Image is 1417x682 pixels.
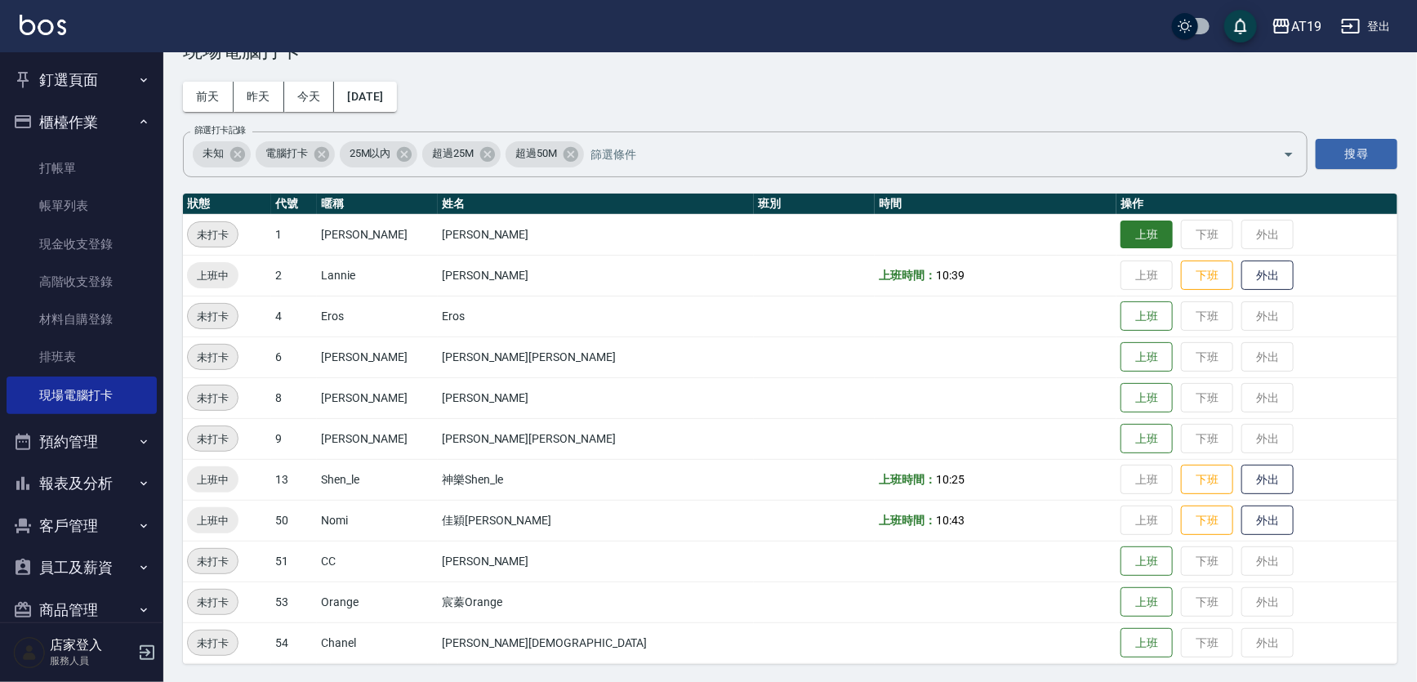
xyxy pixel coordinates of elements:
button: 登出 [1335,11,1397,42]
th: 操作 [1116,194,1397,215]
td: Eros [317,296,438,337]
td: [PERSON_NAME][PERSON_NAME] [438,418,754,459]
button: 外出 [1241,261,1294,291]
td: [PERSON_NAME] [317,214,438,255]
span: 未打卡 [188,430,238,448]
button: 下班 [1181,261,1233,291]
td: 54 [271,622,317,663]
td: 51 [271,541,317,582]
td: 8 [271,377,317,418]
span: 10:43 [936,514,965,527]
td: 50 [271,500,317,541]
div: 25M以內 [340,141,418,167]
button: 上班 [1121,342,1173,372]
td: Lannie [317,255,438,296]
input: 篩選條件 [586,140,1254,168]
button: 釘選頁面 [7,59,157,101]
button: 上班 [1121,424,1173,454]
label: 篩選打卡記錄 [194,124,246,136]
td: [PERSON_NAME][PERSON_NAME] [438,337,754,377]
td: Chanel [317,622,438,663]
button: 下班 [1181,506,1233,536]
button: 上班 [1121,221,1173,249]
td: 13 [271,459,317,500]
button: 上班 [1121,383,1173,413]
span: 未打卡 [188,594,238,611]
td: CC [317,541,438,582]
b: 上班時間： [879,473,936,486]
td: 2 [271,255,317,296]
button: 昨天 [234,82,284,112]
button: AT19 [1265,10,1328,43]
a: 打帳單 [7,149,157,187]
span: 超過25M [422,145,483,162]
td: Nomi [317,500,438,541]
td: [PERSON_NAME][DEMOGRAPHIC_DATA] [438,622,754,663]
td: [PERSON_NAME] [317,418,438,459]
span: 電腦打卡 [256,145,318,162]
div: AT19 [1291,16,1321,37]
b: 上班時間： [879,269,936,282]
button: 櫃檯作業 [7,101,157,144]
td: Orange [317,582,438,622]
button: 外出 [1241,465,1294,495]
button: 報表及分析 [7,462,157,505]
span: 未知 [193,145,234,162]
th: 時間 [875,194,1116,215]
span: 10:39 [936,269,965,282]
button: 商品管理 [7,589,157,631]
a: 材料自購登錄 [7,301,157,338]
h5: 店家登入 [50,637,133,653]
button: [DATE] [334,82,396,112]
img: Person [13,636,46,669]
td: 6 [271,337,317,377]
td: [PERSON_NAME] [438,541,754,582]
td: Shen_le [317,459,438,500]
td: [PERSON_NAME] [317,337,438,377]
button: 前天 [183,82,234,112]
td: 神樂Shen_le [438,459,754,500]
div: 超過25M [422,141,501,167]
button: 上班 [1121,546,1173,577]
div: 電腦打卡 [256,141,335,167]
button: 客戶管理 [7,505,157,547]
div: 未知 [193,141,251,167]
button: 預約管理 [7,421,157,463]
th: 班別 [754,194,875,215]
button: Open [1276,141,1302,167]
td: 9 [271,418,317,459]
th: 代號 [271,194,317,215]
button: 今天 [284,82,335,112]
p: 服務人員 [50,653,133,668]
button: 員工及薪資 [7,546,157,589]
td: [PERSON_NAME] [317,377,438,418]
span: 上班中 [187,267,238,284]
span: 未打卡 [188,226,238,243]
button: 上班 [1121,628,1173,658]
a: 現場電腦打卡 [7,377,157,414]
span: 10:25 [936,473,965,486]
a: 排班表 [7,338,157,376]
td: 宸蓁Orange [438,582,754,622]
button: 下班 [1181,465,1233,495]
span: 上班中 [187,471,238,488]
span: 未打卡 [188,349,238,366]
button: save [1224,10,1257,42]
img: Logo [20,15,66,35]
span: 未打卡 [188,553,238,570]
a: 現金收支登錄 [7,225,157,263]
span: 上班中 [187,512,238,529]
td: 1 [271,214,317,255]
button: 上班 [1121,587,1173,617]
td: [PERSON_NAME] [438,214,754,255]
span: 25M以內 [340,145,401,162]
div: 超過50M [506,141,584,167]
td: 53 [271,582,317,622]
th: 姓名 [438,194,754,215]
td: 4 [271,296,317,337]
a: 帳單列表 [7,187,157,225]
td: Eros [438,296,754,337]
span: 未打卡 [188,390,238,407]
span: 未打卡 [188,635,238,652]
span: 超過50M [506,145,567,162]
